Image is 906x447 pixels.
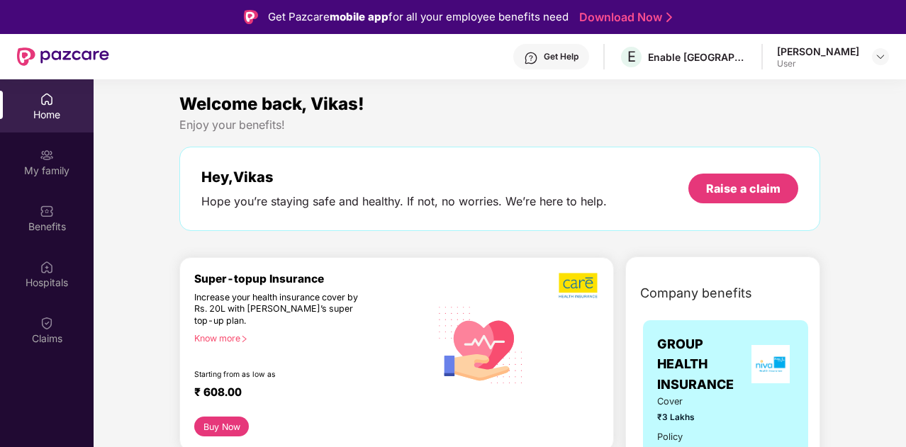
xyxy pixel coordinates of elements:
div: Hope you’re staying safe and healthy. If not, no worries. We’re here to help. [201,194,607,209]
img: svg+xml;base64,PHN2ZyB3aWR0aD0iMjAiIGhlaWdodD0iMjAiIHZpZXdCb3g9IjAgMCAyMCAyMCIgZmlsbD0ibm9uZSIgeG... [40,148,54,162]
img: svg+xml;base64,PHN2ZyBpZD0iSG9zcGl0YWxzIiB4bWxucz0iaHR0cDovL3d3dy53My5vcmcvMjAwMC9zdmciIHdpZHRoPS... [40,260,54,274]
div: Know more [194,333,422,343]
div: Raise a claim [706,181,781,196]
div: Hey, Vikas [201,169,607,186]
img: svg+xml;base64,PHN2ZyBpZD0iQ2xhaW0iIHhtbG5zPSJodHRwOi8vd3d3LnczLm9yZy8yMDAwL3N2ZyIgd2lkdGg9IjIwIi... [40,316,54,330]
span: ₹3 Lakhs [657,411,709,424]
div: User [777,58,859,69]
span: Welcome back, Vikas! [179,94,364,114]
img: svg+xml;base64,PHN2ZyBpZD0iQmVuZWZpdHMiIHhtbG5zPSJodHRwOi8vd3d3LnczLm9yZy8yMDAwL3N2ZyIgd2lkdGg9Ij... [40,204,54,218]
div: Super-topup Insurance [194,272,430,285]
div: Starting from as low as [194,370,370,380]
span: Cover [657,395,709,409]
img: Logo [244,10,258,24]
div: [PERSON_NAME] [777,45,859,58]
span: E [627,48,636,65]
img: New Pazcare Logo [17,47,109,66]
span: Company benefits [640,283,752,303]
img: svg+xml;base64,PHN2ZyBpZD0iSG9tZSIgeG1sbnM9Imh0dHA6Ly93d3cudzMub3JnLzIwMDAvc3ZnIiB3aWR0aD0iMjAiIG... [40,92,54,106]
a: Download Now [579,10,668,25]
div: Enable [GEOGRAPHIC_DATA] [648,50,747,64]
span: right [240,335,248,343]
strong: mobile app [330,10,388,23]
img: svg+xml;base64,PHN2ZyBpZD0iRHJvcGRvd24tMzJ4MzIiIHhtbG5zPSJodHRwOi8vd3d3LnczLm9yZy8yMDAwL3N2ZyIgd2... [875,51,886,62]
div: ₹ 608.00 [194,385,416,402]
div: Increase your health insurance cover by Rs. 20L with [PERSON_NAME]’s super top-up plan. [194,292,369,327]
div: Get Pazcare for all your employee benefits need [268,9,569,26]
img: svg+xml;base64,PHN2ZyBpZD0iSGVscC0zMngzMiIgeG1sbnM9Imh0dHA6Ly93d3cudzMub3JnLzIwMDAvc3ZnIiB3aWR0aD... [524,51,538,65]
span: GROUP HEALTH INSURANCE [657,334,747,395]
div: Get Help [544,51,578,62]
img: b5dec4f62d2307b9de63beb79f102df3.png [559,272,599,299]
img: svg+xml;base64,PHN2ZyB4bWxucz0iaHR0cDovL3d3dy53My5vcmcvMjAwMC9zdmciIHhtbG5zOnhsaW5rPSJodHRwOi8vd3... [430,293,532,395]
button: Buy Now [194,417,249,436]
div: Enjoy your benefits! [179,118,820,132]
img: insurerLogo [751,345,790,383]
img: Stroke [666,10,672,25]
